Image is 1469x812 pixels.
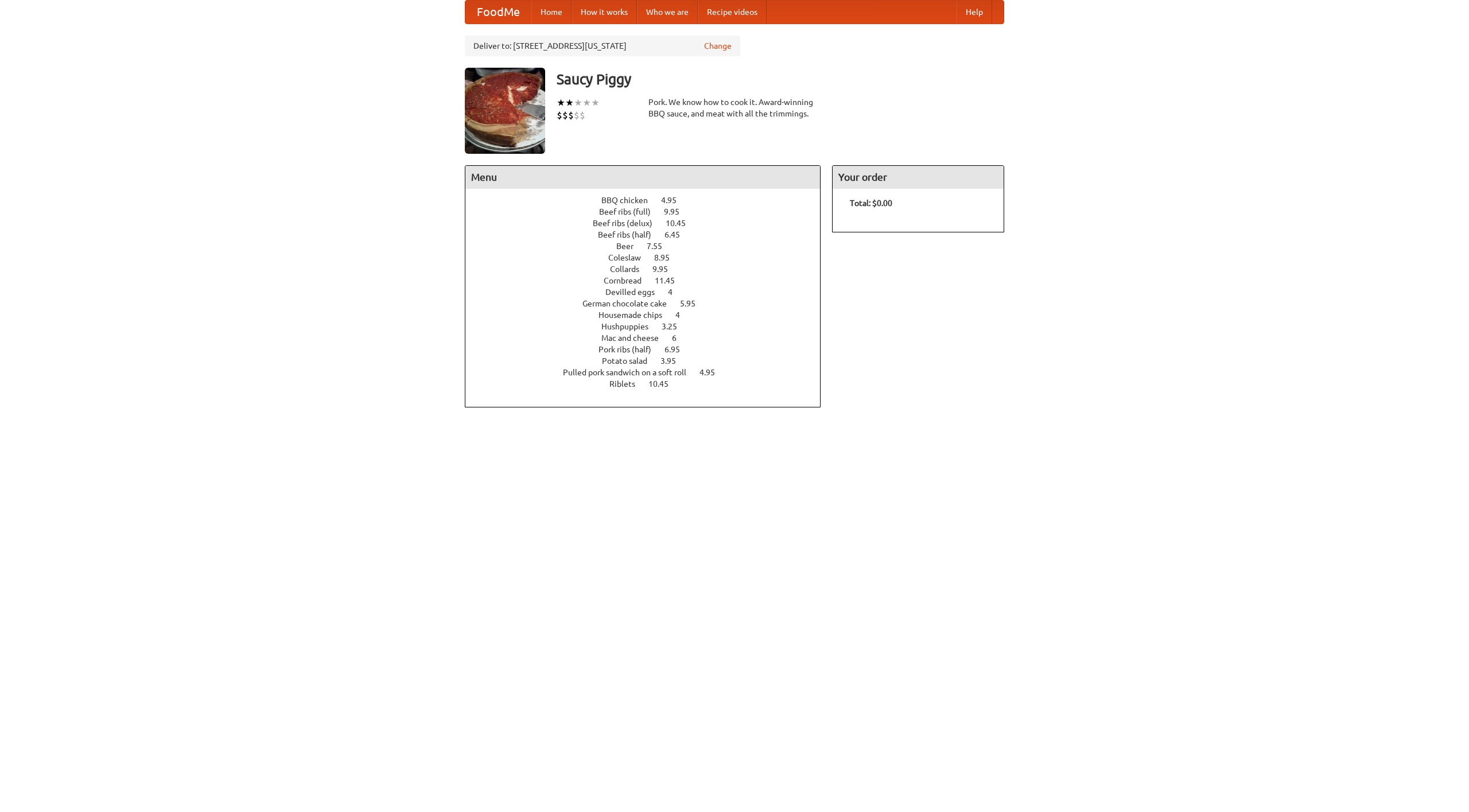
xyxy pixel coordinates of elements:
div: Deliver to: [STREET_ADDRESS][US_STATE] [465,36,740,56]
span: Hushpuppies [601,322,660,331]
span: BBQ chicken [601,196,659,205]
div: Pork. We know how to cook it. Award-winning BBQ sauce, and meat with all the trimmings. [648,96,821,119]
span: 6.45 [664,230,691,239]
a: How it works [572,1,637,24]
span: 4.95 [661,196,688,205]
a: Recipe videos [698,1,767,24]
span: 4 [675,310,691,320]
span: 10.45 [666,219,697,228]
h3: Saucy Piggy [557,68,1004,91]
span: Cornbread [604,276,653,285]
span: 10.45 [648,379,680,388]
span: Devilled eggs [605,287,666,297]
li: ★ [574,96,582,109]
span: Riblets [609,379,647,388]
span: 4.95 [699,368,726,377]
span: 4 [668,287,684,297]
li: $ [562,109,568,122]
img: angular.jpg [465,68,545,154]
a: BBQ chicken 4.95 [601,196,698,205]
span: 9.95 [652,265,679,274]
a: Help [957,1,992,24]
h4: Your order [833,166,1004,189]
li: ★ [582,96,591,109]
a: FoodMe [465,1,531,24]
span: 11.45 [655,276,686,285]
span: 7.55 [647,242,674,251]
span: Beef ribs (full) [599,207,662,216]
span: 3.95 [660,356,687,366]
span: Beef ribs (delux) [593,219,664,228]
span: 8.95 [654,253,681,262]
li: $ [580,109,585,122]
li: $ [568,109,574,122]
span: German chocolate cake [582,299,678,308]
li: ★ [591,96,600,109]
a: Who we are [637,1,698,24]
li: ★ [565,96,574,109]
a: Potato salad 3.95 [602,356,697,366]
a: Beef ribs (full) 9.95 [599,207,701,216]
a: Cornbread 11.45 [604,276,696,285]
a: Hushpuppies 3.25 [601,322,698,331]
span: Mac and cheese [601,333,670,343]
a: Beef ribs (delux) 10.45 [593,219,707,228]
a: Beef ribs (half) 6.45 [598,230,701,239]
a: Devilled eggs 4 [605,287,694,297]
span: 5.95 [680,299,707,308]
span: Potato salad [602,356,659,366]
span: Housemade chips [599,310,674,320]
a: Change [704,40,732,52]
span: 9.95 [664,207,691,216]
span: Beef ribs (half) [598,230,663,239]
li: ★ [557,96,565,109]
a: German chocolate cake 5.95 [582,299,717,308]
span: 6 [672,333,688,343]
span: 3.25 [662,322,689,331]
a: Pork ribs (half) 6.95 [599,345,701,354]
li: $ [557,109,562,122]
a: Beer 7.55 [616,242,683,251]
span: Coleslaw [608,253,652,262]
h4: Menu [465,166,820,189]
a: Mac and cheese 6 [601,333,698,343]
a: Riblets 10.45 [609,379,690,388]
span: Pulled pork sandwich on a soft roll [563,368,698,377]
a: Coleslaw 8.95 [608,253,691,262]
b: Total: $0.00 [850,199,892,208]
a: Collards 9.95 [610,265,689,274]
span: Beer [616,242,645,251]
span: 6.95 [664,345,691,354]
li: $ [574,109,580,122]
span: Pork ribs (half) [599,345,663,354]
a: Housemade chips 4 [599,310,701,320]
a: Home [531,1,572,24]
span: Collards [610,265,651,274]
a: Pulled pork sandwich on a soft roll 4.95 [563,368,736,377]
